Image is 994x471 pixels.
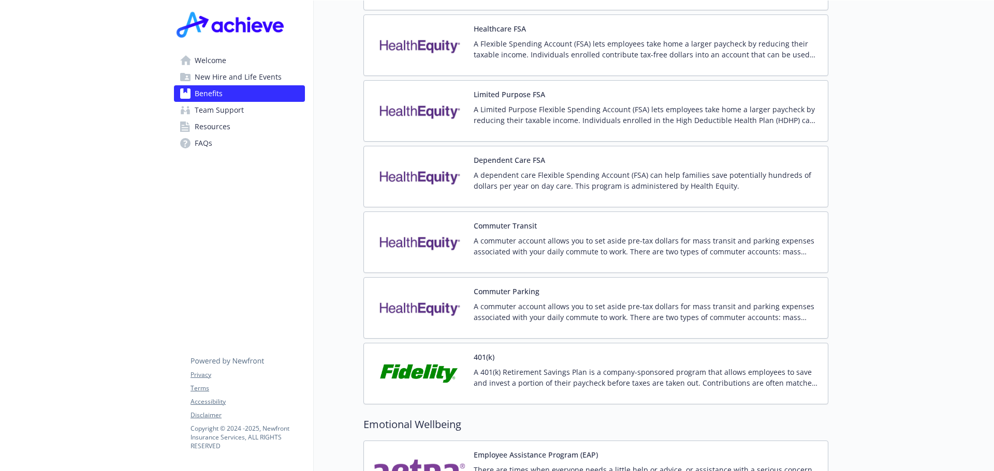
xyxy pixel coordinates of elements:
button: Commuter Transit [474,220,537,231]
img: Health Equity carrier logo [372,155,465,199]
a: Benefits [174,85,305,102]
img: Health Equity carrier logo [372,23,465,67]
span: Resources [195,118,230,135]
button: Limited Purpose FSA [474,89,545,100]
p: A commuter account allows you to set aside pre-tax dollars for mass transit and parking expenses ... [474,301,820,323]
p: Copyright © 2024 - 2025 , Newfront Insurance Services, ALL RIGHTS RESERVED [191,424,304,450]
a: Team Support [174,102,305,118]
a: Privacy [191,370,304,379]
button: Employee Assistance Program (EAP) [474,449,598,460]
span: New Hire and Life Events [195,69,282,85]
img: Health Equity carrier logo [372,220,465,264]
span: FAQs [195,135,212,151]
a: Disclaimer [191,411,304,420]
button: Commuter Parking [474,286,539,297]
p: A 401(k) Retirement Savings Plan is a company-sponsored program that allows employees to save and... [474,367,820,388]
a: Terms [191,384,304,393]
p: A commuter account allows you to set aside pre-tax dollars for mass transit and parking expenses ... [474,235,820,257]
button: Healthcare FSA [474,23,526,34]
a: Accessibility [191,397,304,406]
a: Resources [174,118,305,135]
button: 401(k) [474,352,494,362]
span: Team Support [195,102,244,118]
button: Dependent Care FSA [474,155,545,165]
span: Welcome [195,52,226,69]
a: Welcome [174,52,305,69]
a: New Hire and Life Events [174,69,305,85]
img: Health Equity carrier logo [372,89,465,133]
span: Benefits [195,85,223,102]
p: A dependent care Flexible Spending Account (FSA) can help families save potentially hundreds of d... [474,170,820,191]
a: FAQs [174,135,305,151]
p: A Flexible Spending Account (FSA) lets employees take home a larger paycheck by reducing their ta... [474,38,820,60]
img: Health Equity carrier logo [372,286,465,330]
p: A Limited Purpose Flexible Spending Account (FSA) lets employees take home a larger paycheck by r... [474,104,820,126]
img: Fidelity Investments carrier logo [372,352,465,396]
h2: Emotional Wellbeing [363,417,828,432]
